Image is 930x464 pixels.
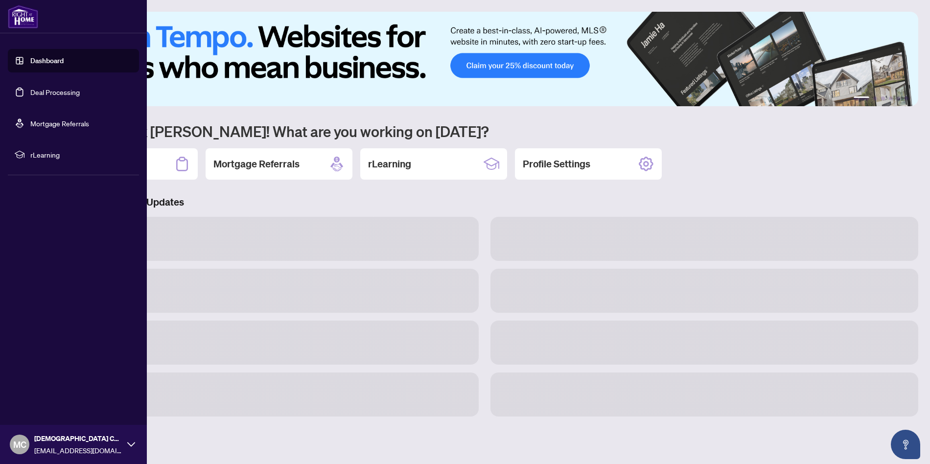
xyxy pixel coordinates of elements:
[889,96,893,100] button: 4
[873,96,877,100] button: 2
[30,149,132,160] span: rLearning
[30,88,80,96] a: Deal Processing
[34,445,122,456] span: [EMAIL_ADDRESS][DOMAIN_NAME]
[34,433,122,444] span: [DEMOGRAPHIC_DATA] Contractor
[8,5,38,28] img: logo
[897,96,901,100] button: 5
[51,122,918,140] h1: Welcome back [PERSON_NAME]! What are you working on [DATE]?
[30,119,89,128] a: Mortgage Referrals
[213,157,300,171] h2: Mortgage Referrals
[368,157,411,171] h2: rLearning
[51,12,918,106] img: Slide 0
[905,96,908,100] button: 6
[51,195,918,209] h3: Brokerage & Industry Updates
[30,56,64,65] a: Dashboard
[13,438,26,451] span: MC
[891,430,920,459] button: Open asap
[523,157,590,171] h2: Profile Settings
[854,96,869,100] button: 1
[881,96,885,100] button: 3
